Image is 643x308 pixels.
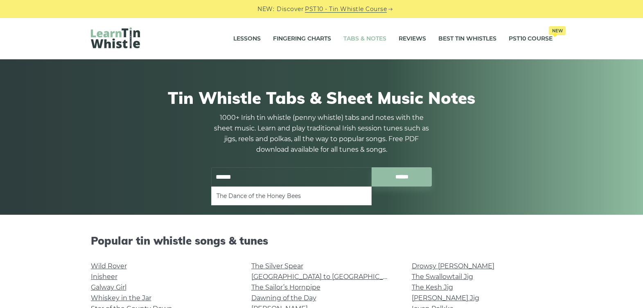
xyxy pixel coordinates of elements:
[91,27,140,48] img: LearnTinWhistle.com
[91,262,127,270] a: Wild Rover
[251,294,316,302] a: Dawning of the Day
[91,283,126,291] a: Galway Girl
[273,29,331,49] a: Fingering Charts
[91,273,117,281] a: Inisheer
[399,29,426,49] a: Reviews
[509,29,553,49] a: PST10 CourseNew
[343,29,386,49] a: Tabs & Notes
[251,283,320,291] a: The Sailor’s Hornpipe
[412,294,479,302] a: [PERSON_NAME] Jig
[91,294,151,302] a: Whiskey in the Jar
[233,29,261,49] a: Lessons
[412,273,473,281] a: The Swallowtail Jig
[549,26,566,35] span: New
[211,112,432,155] p: 1000+ Irish tin whistle (penny whistle) tabs and notes with the sheet music. Learn and play tradi...
[217,191,366,201] li: The Dance of the Honey Bees
[438,29,496,49] a: Best Tin Whistles
[412,262,494,270] a: Drowsy [PERSON_NAME]
[91,234,553,247] h2: Popular tin whistle songs & tunes
[251,262,303,270] a: The Silver Spear
[91,88,553,108] h1: Tin Whistle Tabs & Sheet Music Notes
[412,283,453,291] a: The Kesh Jig
[251,273,402,281] a: [GEOGRAPHIC_DATA] to [GEOGRAPHIC_DATA]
